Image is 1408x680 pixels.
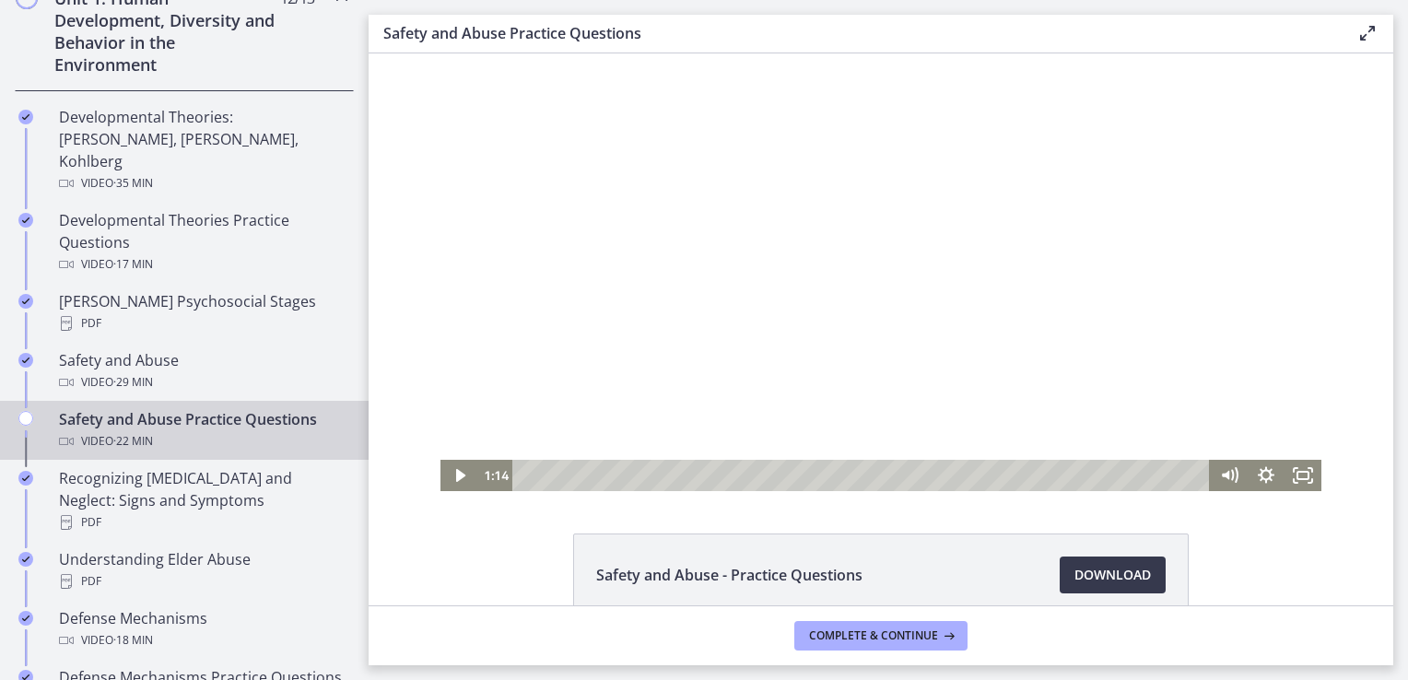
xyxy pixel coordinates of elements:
div: PDF [59,511,346,533]
span: · 17 min [113,253,153,276]
div: Video [59,430,346,452]
span: · 18 min [113,629,153,651]
div: Developmental Theories Practice Questions [59,209,346,276]
span: Complete & continue [809,628,938,643]
div: Video [59,371,346,393]
div: Video [59,172,346,194]
div: Recognizing [MEDICAL_DATA] and Neglect: Signs and Symptoms [59,467,346,533]
i: Completed [18,294,33,309]
i: Completed [18,471,33,486]
span: Safety and Abuse - Practice Questions [596,564,862,586]
div: [PERSON_NAME] Psychosocial Stages [59,290,346,334]
button: Complete & continue [794,621,968,651]
i: Completed [18,353,33,368]
i: Completed [18,110,33,124]
i: Completed [18,213,33,228]
div: Video [59,253,346,276]
div: PDF [59,570,346,592]
span: · 22 min [113,430,153,452]
iframe: Video Lesson [369,53,1393,491]
div: Safety and Abuse Practice Questions [59,408,346,452]
h3: Safety and Abuse Practice Questions [383,22,1327,44]
button: Show settings menu [879,406,916,438]
i: Completed [18,552,33,567]
div: Developmental Theories: [PERSON_NAME], [PERSON_NAME], Kohlberg [59,106,346,194]
i: Completed [18,611,33,626]
span: · 29 min [113,371,153,393]
span: · 35 min [113,172,153,194]
div: Understanding Elder Abuse [59,548,346,592]
button: Mute [842,406,879,438]
div: Safety and Abuse [59,349,346,393]
div: Video [59,629,346,651]
button: Fullscreen [916,406,953,438]
div: PDF [59,312,346,334]
div: Defense Mechanisms [59,607,346,651]
a: Download [1060,557,1166,593]
span: Download [1074,564,1151,586]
